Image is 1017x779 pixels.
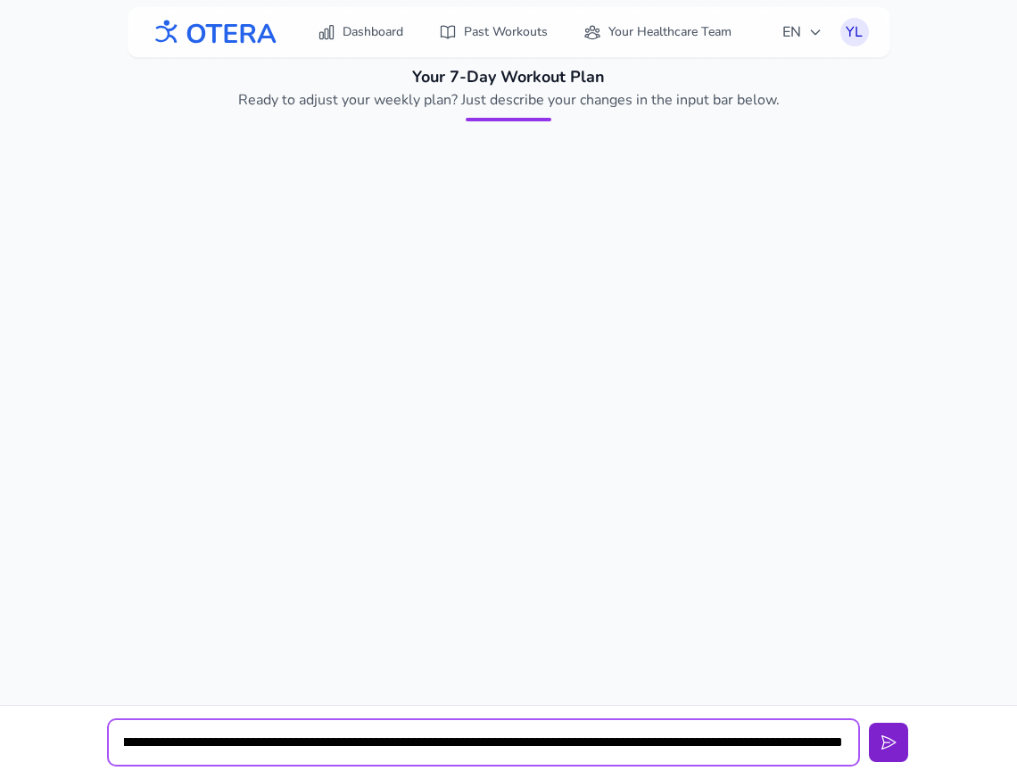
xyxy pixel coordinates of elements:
[209,89,808,111] p: Ready to adjust your weekly plan? Just describe your changes in the input bar below.
[840,18,869,46] button: YL
[149,12,277,53] img: OTERA logo
[782,21,823,43] span: EN
[573,16,742,48] a: Your Healthcare Team
[109,64,908,89] h2: Your 7-Day Workout Plan
[772,14,833,50] button: EN
[428,16,558,48] a: Past Workouts
[307,16,414,48] a: Dashboard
